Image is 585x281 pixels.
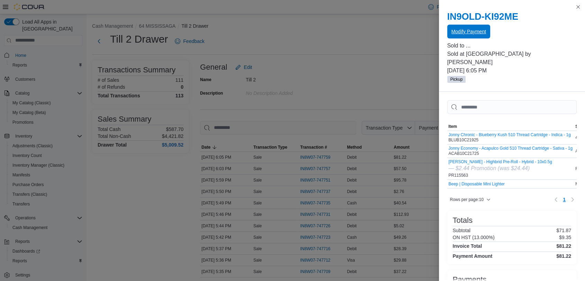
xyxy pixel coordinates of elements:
h3: Totals [453,216,472,225]
span: Item [449,124,457,129]
span: Pickup [450,76,463,82]
button: Modify Payment [447,25,490,38]
input: This is a search bar. As you type, the results lower in the page will automatically filter. [447,100,577,114]
p: $9.35 [559,235,571,240]
button: Beep | Disposable Mini Lighter [449,182,505,186]
h6: Subtotal [453,228,470,233]
h4: Invoice Total [453,243,482,249]
span: Pickup [447,76,466,83]
h6: ON HST (13.000%) [453,235,495,240]
button: Rows per page:10 [447,195,493,204]
div: — $2.44 Promotion (was $24.44) [449,164,552,173]
button: Jonny Economy - Acapulco Gold 510 Thread Cartridge - Sativa - 1g [449,146,573,151]
button: Previous page [552,195,560,204]
ul: Pagination for table: MemoryTable from EuiInMemoryTable [560,194,568,205]
p: [DATE] 6:05 PM [447,67,577,75]
p: Sold at [GEOGRAPHIC_DATA] by [PERSON_NAME] [447,50,577,67]
div: ACAB10C21725 [449,146,573,156]
div: PR115563 [449,159,552,178]
button: Close this dialog [574,3,582,11]
button: Jonny Chronic - Blueberry Kush 510 Thread Cartridge - Indica - 1g [449,132,571,137]
p: $71.87 [556,228,571,233]
button: Next page [568,195,577,204]
h4: $81.22 [556,243,571,249]
button: Page 1 of 1 [560,194,568,205]
p: Sold to ... [447,42,577,50]
nav: Pagination for table: MemoryTable from EuiInMemoryTable [552,194,577,205]
span: SKU [575,124,584,129]
button: [PERSON_NAME] - Highbrid Pre-Roll - Hybrid - 10x0.5g [449,159,552,164]
h4: Payment Amount [453,253,493,259]
h2: IN9OLD-KI92ME [447,11,577,22]
span: 1 [563,196,566,203]
h4: $81.22 [556,253,571,259]
span: Rows per page : 10 [450,197,484,202]
div: BLUB10C21925 [449,132,571,143]
button: Item [447,122,574,131]
span: Modify Payment [451,28,486,35]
